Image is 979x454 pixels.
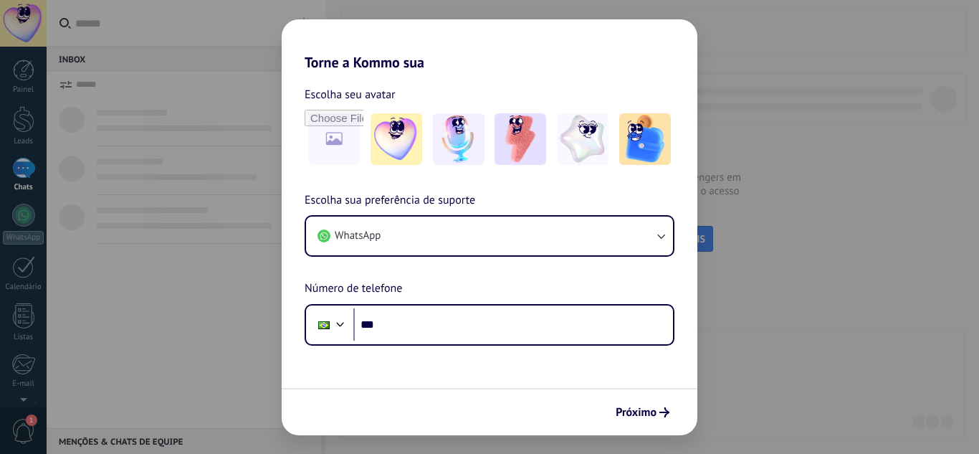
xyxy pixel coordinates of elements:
div: Brazil: + 55 [310,310,338,340]
span: Próximo [616,407,656,417]
img: -1.jpeg [371,113,422,165]
button: Próximo [609,400,676,425]
span: Escolha seu avatar [305,85,396,104]
img: -5.jpeg [619,113,671,165]
img: -2.jpeg [433,113,484,165]
span: WhatsApp [335,229,381,243]
h2: Torne a Kommo sua [282,19,697,71]
span: Escolha sua preferência de suporte [305,191,475,210]
button: WhatsApp [306,217,673,255]
img: -4.jpeg [557,113,608,165]
span: Número de telefone [305,280,402,298]
img: -3.jpeg [495,113,546,165]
